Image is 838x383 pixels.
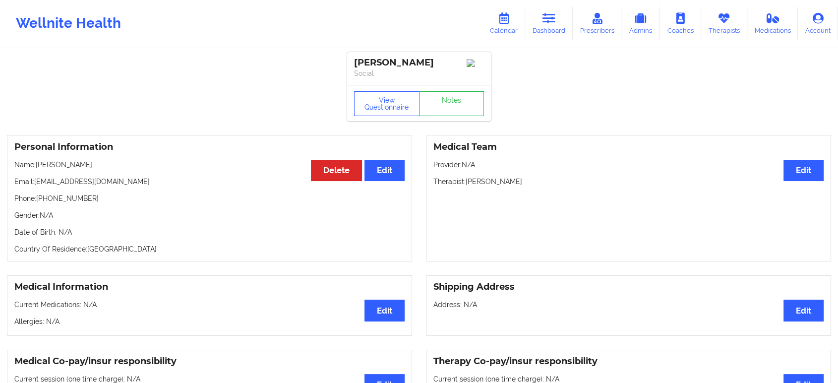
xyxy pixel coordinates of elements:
[433,356,824,367] h3: Therapy Co-pay/insur responsibility
[419,91,484,116] a: Notes
[14,281,405,293] h3: Medical Information
[433,160,824,170] p: Provider: N/A
[783,160,824,181] button: Edit
[354,57,484,68] div: [PERSON_NAME]
[467,59,484,67] img: Image%2Fplaceholer-image.png
[433,177,824,187] p: Therapist: [PERSON_NAME]
[621,7,660,40] a: Admins
[433,281,824,293] h3: Shipping Address
[660,7,701,40] a: Coaches
[14,193,405,203] p: Phone: [PHONE_NUMBER]
[482,7,525,40] a: Calendar
[14,160,405,170] p: Name: [PERSON_NAME]
[525,7,573,40] a: Dashboard
[14,317,405,326] p: Allergies: N/A
[364,300,405,321] button: Edit
[433,141,824,153] h3: Medical Team
[311,160,362,181] button: Delete
[14,300,405,310] p: Current Medications: N/A
[354,68,484,78] p: Social
[701,7,747,40] a: Therapists
[14,227,405,237] p: Date of Birth: N/A
[14,244,405,254] p: Country Of Residence: [GEOGRAPHIC_DATA]
[14,141,405,153] h3: Personal Information
[573,7,622,40] a: Prescribers
[354,91,419,116] button: View Questionnaire
[433,300,824,310] p: Address: N/A
[798,7,838,40] a: Account
[747,7,798,40] a: Medications
[783,300,824,321] button: Edit
[364,160,405,181] button: Edit
[14,210,405,220] p: Gender: N/A
[14,356,405,367] h3: Medical Co-pay/insur responsibility
[14,177,405,187] p: Email: [EMAIL_ADDRESS][DOMAIN_NAME]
